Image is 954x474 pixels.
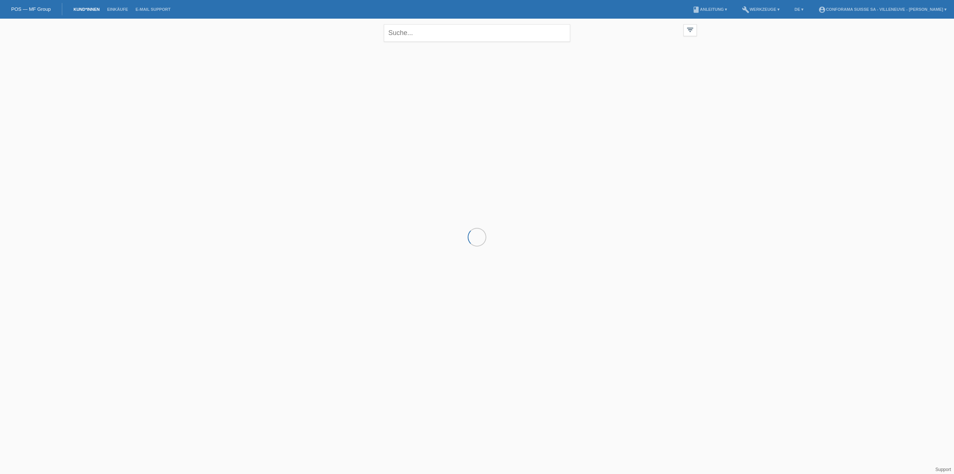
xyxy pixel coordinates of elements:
[738,7,783,12] a: buildWerkzeuge ▾
[686,26,694,34] i: filter_list
[689,7,731,12] a: bookAnleitung ▾
[742,6,749,13] i: build
[692,6,700,13] i: book
[132,7,174,12] a: E-Mail Support
[818,6,826,13] i: account_circle
[384,24,570,42] input: Suche...
[815,7,950,12] a: account_circleConforama Suisse SA - Villeneuve - [PERSON_NAME] ▾
[103,7,132,12] a: Einkäufe
[11,6,51,12] a: POS — MF Group
[935,467,951,472] a: Support
[791,7,807,12] a: DE ▾
[70,7,103,12] a: Kund*innen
